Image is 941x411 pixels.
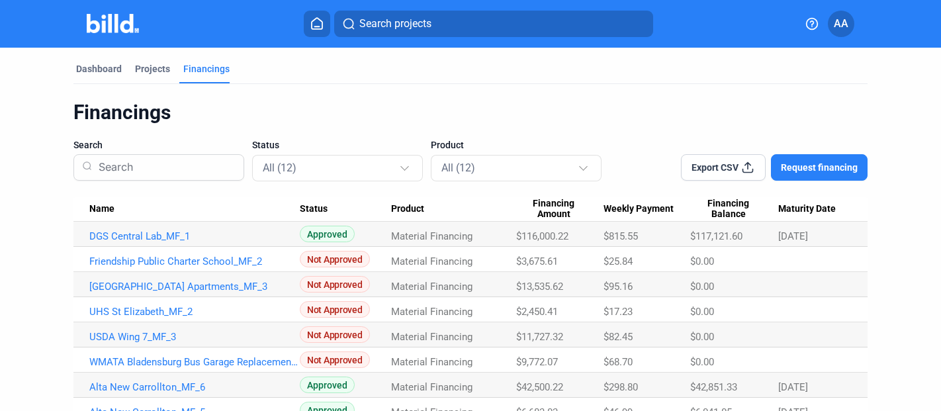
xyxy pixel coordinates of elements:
[516,306,558,318] span: $2,450.41
[516,255,558,267] span: $3,675.61
[604,381,638,393] span: $298.80
[89,356,300,368] a: WMATA Bladensburg Bus Garage Replacement_MF_4
[89,255,300,267] a: Friendship Public Charter School_MF_2
[73,138,103,152] span: Search
[771,154,868,181] button: Request financing
[300,226,355,242] span: Approved
[334,11,653,37] button: Search projects
[690,356,714,368] span: $0.00
[300,326,369,343] span: Not Approved
[516,198,604,220] div: Financing Amount
[252,138,279,152] span: Status
[89,381,300,393] a: Alta New Carrollton_MF_6
[828,11,854,37] button: AA
[778,381,808,393] span: [DATE]
[135,62,170,75] div: Projects
[604,331,633,343] span: $82.45
[391,381,472,393] span: Material Financing
[690,381,737,393] span: $42,851.33
[391,255,472,267] span: Material Financing
[89,203,300,215] div: Name
[300,203,391,215] div: Status
[391,203,424,215] span: Product
[73,100,868,125] div: Financings
[604,356,633,368] span: $68.70
[431,138,464,152] span: Product
[300,377,355,393] span: Approved
[391,331,472,343] span: Material Financing
[359,16,431,32] span: Search projects
[263,161,296,174] mat-select-trigger: All (12)
[391,306,472,318] span: Material Financing
[681,154,766,181] button: Export CSV
[391,356,472,368] span: Material Financing
[692,161,739,174] span: Export CSV
[690,255,714,267] span: $0.00
[778,203,852,215] div: Maturity Date
[604,306,633,318] span: $17.23
[87,14,139,33] img: Billd Company Logo
[516,331,563,343] span: $11,727.32
[516,198,592,220] span: Financing Amount
[516,281,563,293] span: $13,535.62
[183,62,230,75] div: Financings
[690,198,766,220] span: Financing Balance
[89,230,300,242] a: DGS Central Lab_MF_1
[300,251,369,267] span: Not Approved
[690,331,714,343] span: $0.00
[690,306,714,318] span: $0.00
[89,281,300,293] a: [GEOGRAPHIC_DATA] Apartments_MF_3
[89,306,300,318] a: UHS St Elizabeth_MF_2
[604,203,674,215] span: Weekly Payment
[604,230,638,242] span: $815.55
[300,351,369,368] span: Not Approved
[391,281,472,293] span: Material Financing
[300,203,328,215] span: Status
[516,230,568,242] span: $116,000.22
[604,203,690,215] div: Weekly Payment
[690,281,714,293] span: $0.00
[516,381,563,393] span: $42,500.22
[300,301,369,318] span: Not Approved
[89,203,114,215] span: Name
[516,356,558,368] span: $9,772.07
[604,255,633,267] span: $25.84
[93,150,236,185] input: Search
[781,161,858,174] span: Request financing
[778,203,836,215] span: Maturity Date
[778,230,808,242] span: [DATE]
[391,203,516,215] div: Product
[76,62,122,75] div: Dashboard
[89,331,300,343] a: USDA Wing 7_MF_3
[604,281,633,293] span: $95.16
[834,16,848,32] span: AA
[690,230,742,242] span: $117,121.60
[391,230,472,242] span: Material Financing
[300,276,369,293] span: Not Approved
[441,161,475,174] mat-select-trigger: All (12)
[690,198,778,220] div: Financing Balance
